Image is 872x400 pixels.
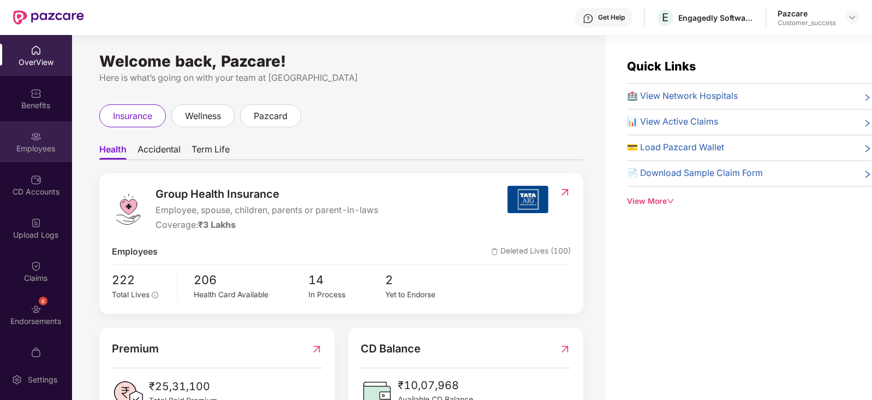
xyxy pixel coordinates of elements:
img: svg+xml;base64,PHN2ZyBpZD0iRW5kb3JzZW1lbnRzIiB4bWxucz0iaHR0cDovL3d3dy53My5vcmcvMjAwMC9zdmciIHdpZH... [31,304,41,315]
div: Yet to Endorse [385,289,462,301]
span: 222 [112,270,169,289]
span: 📄 Download Sample Claim Form [627,167,763,180]
img: RedirectIcon [559,340,571,357]
span: right [863,117,872,129]
div: Settings [25,374,61,385]
span: pazcard [254,109,288,123]
span: 2 [385,270,462,289]
div: Here is what’s going on with your team at [GEOGRAPHIC_DATA] [99,71,583,85]
div: Welcome back, Pazcare! [99,57,583,66]
span: info-circle [152,292,158,298]
img: logo [112,193,145,226]
span: Premium [112,340,159,357]
span: CD Balance [361,340,421,357]
div: View More [627,196,872,208]
span: Employee, spouse, children, parents or parent-in-laws [156,204,378,217]
span: Total Lives [112,290,150,299]
span: 206 [194,270,308,289]
span: Accidental [138,144,181,160]
span: ₹3 Lakhs [198,220,236,230]
span: ₹25,31,100 [149,378,217,395]
div: Health Card Available [194,289,308,301]
span: Group Health Insurance [156,186,378,203]
img: insurerIcon [507,186,548,213]
span: 💳 Load Pazcard Wallet [627,141,724,155]
span: right [863,143,872,155]
img: svg+xml;base64,PHN2ZyBpZD0iQ0RfQWNjb3VudHMiIGRhdGEtbmFtZT0iQ0QgQWNjb3VudHMiIHhtbG5zPSJodHRwOi8vd3... [31,174,41,185]
div: Customer_success [778,19,836,27]
span: right [863,169,872,180]
div: In Process [309,289,385,301]
div: Get Help [598,13,625,22]
span: wellness [185,109,221,123]
div: Pazcare [778,8,836,19]
img: New Pazcare Logo [13,10,84,25]
img: svg+xml;base64,PHN2ZyBpZD0iRW1wbG95ZWVzIiB4bWxucz0iaHR0cDovL3d3dy53My5vcmcvMjAwMC9zdmciIHdpZHRoPS... [31,131,41,142]
span: Term Life [192,144,230,160]
span: insurance [113,109,152,123]
span: E [662,11,669,24]
img: RedirectIcon [311,340,322,357]
img: svg+xml;base64,PHN2ZyBpZD0iRHJvcGRvd24tMzJ4MzIiIHhtbG5zPSJodHRwOi8vd3d3LnczLm9yZy8yMDAwL3N2ZyIgd2... [848,13,857,22]
span: Health [99,144,127,160]
img: svg+xml;base64,PHN2ZyBpZD0iU2V0dGluZy0yMHgyMCIgeG1sbnM9Imh0dHA6Ly93d3cudzMub3JnLzIwMDAvc3ZnIiB3aW... [11,374,22,385]
img: svg+xml;base64,PHN2ZyBpZD0iTXlfT3JkZXJzIiBkYXRhLW5hbWU9Ik15IE9yZGVycyIgeG1sbnM9Imh0dHA6Ly93d3cudz... [31,347,41,358]
span: Employees [112,245,158,259]
span: right [863,92,872,103]
span: Deleted Lives (100) [491,245,571,259]
span: 🏥 View Network Hospitals [627,90,738,103]
img: RedirectIcon [559,187,571,198]
span: Quick Links [627,59,696,73]
span: 📊 View Active Claims [627,115,718,129]
img: svg+xml;base64,PHN2ZyBpZD0iSG9tZSIgeG1sbnM9Imh0dHA6Ly93d3cudzMub3JnLzIwMDAvc3ZnIiB3aWR0aD0iMjAiIG... [31,45,41,56]
div: Engagedly Software India Private Limited [678,13,755,23]
div: Coverage: [156,219,378,232]
img: svg+xml;base64,PHN2ZyBpZD0iQ2xhaW0iIHhtbG5zPSJodHRwOi8vd3d3LnczLm9yZy8yMDAwL3N2ZyIgd2lkdGg9IjIwIi... [31,261,41,272]
img: svg+xml;base64,PHN2ZyBpZD0iQmVuZWZpdHMiIHhtbG5zPSJodHRwOi8vd3d3LnczLm9yZy8yMDAwL3N2ZyIgd2lkdGg9Ij... [31,88,41,99]
img: svg+xml;base64,PHN2ZyBpZD0iSGVscC0zMngzMiIgeG1sbnM9Imh0dHA6Ly93d3cudzMub3JnLzIwMDAvc3ZnIiB3aWR0aD... [583,13,594,24]
span: ₹10,07,968 [398,377,473,394]
span: 14 [309,270,385,289]
span: down [667,197,674,205]
img: svg+xml;base64,PHN2ZyBpZD0iVXBsb2FkX0xvZ3MiIGRhdGEtbmFtZT0iVXBsb2FkIExvZ3MiIHhtbG5zPSJodHRwOi8vd3... [31,217,41,228]
div: 6 [39,297,47,305]
img: deleteIcon [491,248,498,255]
